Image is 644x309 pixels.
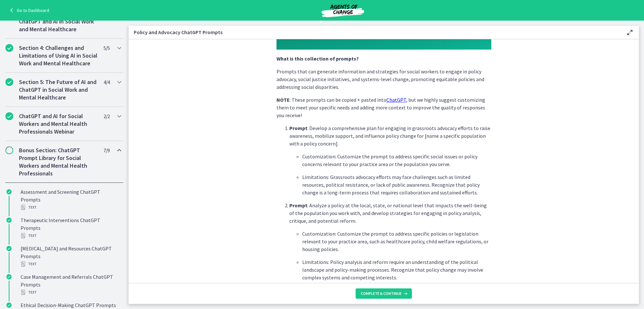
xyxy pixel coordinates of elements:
strong: What is this collection of prompts? [277,55,359,62]
a: ChatGPT [386,97,406,103]
div: Case Management and Referrals ChatGPT Prompts [21,273,121,296]
h3: Policy and Advocacy ChatGPT Prompts [134,28,616,36]
h2: Section 5: The Future of AI and ChatGPT in Social Work and Mental Healthcare [19,78,97,101]
span: 7 / 9 [104,146,110,154]
strong: Prompt [289,202,307,209]
div: Text [21,232,121,239]
i: Completed [5,112,13,120]
div: Text [21,203,121,211]
img: Agents of Change [304,3,381,18]
p: Prompts that can generate information and strategies for social workers to engage in policy advoc... [277,68,491,91]
h2: Section 3: Effective Use of ChatGPT and AI in Social Work and Mental Healthcare [19,10,97,33]
h2: Bonus Section: ChatGPT Prompt Library for Social Workers and Mental Health Professionals [19,146,97,177]
p: : Analyze a policy at the local, state, or national level that impacts the well-being of the popu... [289,201,491,225]
div: Therapeutic Interventions ChatGPT Prompts [21,216,121,239]
p: : These prompts can be copied + pasted into , but we highly suggest customizing them to meet your... [277,96,491,119]
div: Text [21,288,121,296]
i: Completed [6,218,12,223]
i: Completed [6,303,12,308]
div: [MEDICAL_DATA] and Resources ChatGPT Prompts [21,245,121,268]
p: : Develop a comprehensive plan for engaging in grassroots advocacy efforts to raise awareness, mo... [289,124,491,147]
h2: ChatGPT and AI for Social Workers and Mental Health Professionals Webinar [19,112,97,136]
p: Customization: Customize the prompt to address specific social issues or policy concerns relevant... [302,153,491,168]
p: Limitations: Grassroots advocacy efforts may face challenges such as limited resources, political... [302,173,491,196]
i: Completed [5,78,13,86]
span: 2 / 2 [104,112,110,120]
p: Limitations: Policy analysis and reform require an understanding of the political landscape and p... [302,258,491,281]
button: Complete & continue [356,288,412,299]
span: Complete & continue [361,291,402,296]
span: 4 / 4 [104,78,110,86]
a: Go to Dashboard [8,6,49,14]
strong: NOTE [277,97,290,103]
i: Completed [6,274,12,279]
span: 5 / 5 [104,44,110,52]
i: Completed [6,189,12,194]
div: Text [21,260,121,268]
strong: Prompt [289,125,307,131]
h2: Section 4: Challenges and Limitations of Using AI in Social Work and Mental Healthcare [19,44,97,67]
p: Customization: Customize the prompt to address specific policies or legislation relevant to your ... [302,230,491,253]
i: Completed [6,246,12,251]
div: Assessment and Screening ChatGPT Prompts [21,188,121,211]
i: Completed [5,44,13,52]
